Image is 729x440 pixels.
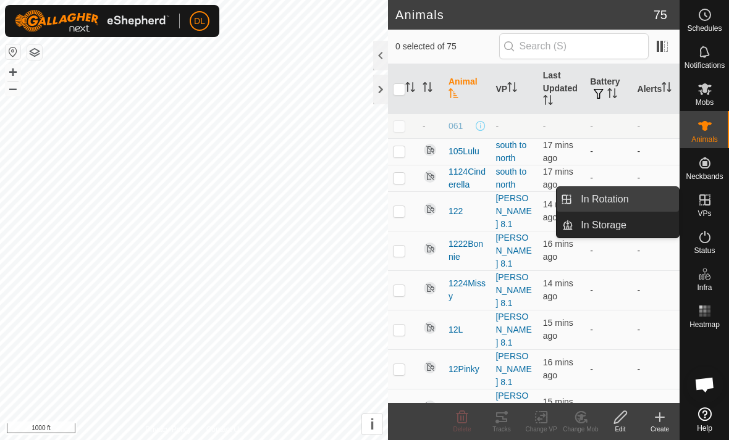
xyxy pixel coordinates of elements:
span: 12L [449,323,463,336]
span: DL [194,15,205,28]
td: - [633,165,680,191]
td: - [585,138,632,165]
button: + [6,65,20,80]
a: [PERSON_NAME] 8.1 [495,391,531,426]
a: Help [680,402,729,437]
p-sorticon: Activate to sort [423,84,432,94]
a: south to north [495,167,526,189]
span: 7 Oct 2025 at 6:37 pm [543,397,573,420]
div: Change Mob [561,425,600,434]
a: [PERSON_NAME] 8.1 [495,193,531,229]
span: In Storage [581,218,626,233]
p-sorticon: Activate to sort [507,84,517,94]
img: returning off [423,241,437,256]
td: - [633,114,680,138]
td: - [633,310,680,349]
span: Status [694,247,715,254]
td: - [633,270,680,310]
img: returning off [423,320,437,335]
span: 1224Missy [449,277,486,303]
input: Search (S) [499,33,649,59]
button: Map Layers [27,45,42,60]
td: - [585,165,632,191]
span: Neckbands [686,173,723,180]
td: - [585,310,632,349]
a: Contact Us [206,424,243,435]
p-sorticon: Activate to sort [449,90,458,100]
th: Alerts [633,64,680,114]
img: returning off [423,143,437,157]
span: 7 Oct 2025 at 6:36 pm [543,239,573,262]
th: Animal [444,64,491,114]
span: 105Lulu [449,145,479,158]
td: - [633,389,680,428]
td: - [585,114,632,138]
div: Edit [600,425,640,434]
img: Gallagher Logo [15,10,169,32]
span: 7 Oct 2025 at 6:35 pm [543,167,573,189]
p-sorticon: Activate to sort [543,97,553,107]
span: 1124Cinderella [449,165,486,191]
span: 7 Oct 2025 at 6:38 pm [543,199,573,222]
app-display-virtual-paddock-transition: - [495,121,499,131]
p-sorticon: Activate to sort [607,90,617,100]
span: 7 Oct 2025 at 6:36 pm [543,357,573,380]
td: - [585,270,632,310]
a: south to north [495,140,526,163]
span: Delete [453,426,471,433]
span: Mobs [696,99,714,106]
span: Infra [697,284,712,291]
div: Change VP [521,425,561,434]
span: - [543,121,546,131]
img: returning off [423,202,437,217]
div: Tracks [482,425,521,434]
span: Help [697,425,712,432]
img: returning off [423,360,437,375]
span: 1222Bonnie [449,238,486,264]
span: 1319 [449,402,468,415]
p-sorticon: Activate to sort [662,84,672,94]
span: In Rotation [581,192,628,207]
td: - [633,349,680,389]
span: 12Pinky [449,363,479,376]
td: - [633,231,680,270]
a: [PERSON_NAME] 8.1 [495,233,531,268]
button: – [6,81,20,96]
span: VPs [697,210,711,217]
a: [PERSON_NAME] 8.1 [495,312,531,347]
span: 122 [449,205,463,218]
span: 7 Oct 2025 at 6:38 pm [543,318,573,341]
div: Open chat [686,366,723,403]
h2: Animals [395,7,654,22]
li: In Storage [557,213,679,238]
img: returning off [423,169,437,184]
li: In Rotation [557,187,679,212]
th: VP [491,64,537,114]
button: i [362,414,382,434]
span: 7 Oct 2025 at 6:35 pm [543,140,573,163]
td: - [633,138,680,165]
td: - [585,349,632,389]
a: [PERSON_NAME] 8.1 [495,272,531,308]
span: 7 Oct 2025 at 6:39 pm [543,278,573,301]
span: i [370,416,374,433]
img: returning off [423,281,437,296]
td: - [585,231,632,270]
span: 0 selected of 75 [395,40,499,53]
span: Heatmap [689,321,720,328]
span: - [423,121,426,131]
span: Animals [691,136,718,143]
span: 061 [449,120,463,133]
a: [PERSON_NAME] 8.1 [495,351,531,387]
img: returning off [423,399,437,414]
p-sorticon: Activate to sort [405,84,415,94]
span: 75 [654,6,667,24]
span: Notifications [685,62,725,69]
button: Reset Map [6,44,20,59]
th: Battery [585,64,632,114]
a: Privacy Policy [145,424,192,435]
div: Create [640,425,680,434]
td: - [585,389,632,428]
a: In Storage [573,213,679,238]
th: Last Updated [538,64,585,114]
